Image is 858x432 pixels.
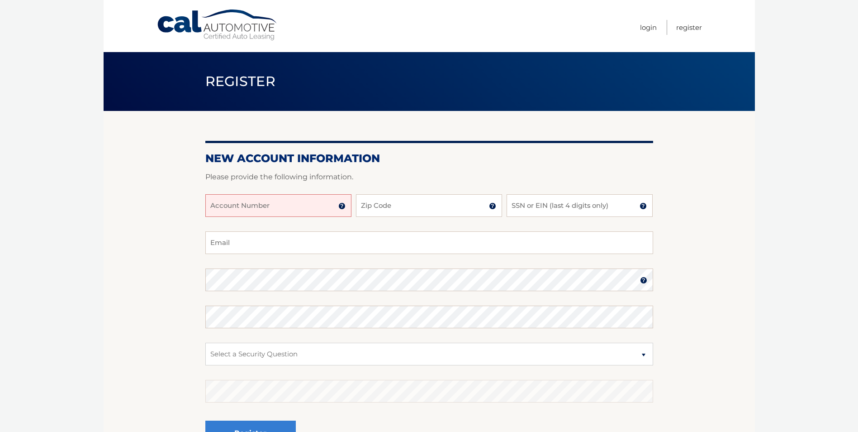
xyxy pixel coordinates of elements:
[356,194,502,217] input: Zip Code
[205,194,351,217] input: Account Number
[489,202,496,210] img: tooltip.svg
[640,20,657,35] a: Login
[640,277,647,284] img: tooltip.svg
[205,231,653,254] input: Email
[338,202,346,210] img: tooltip.svg
[205,73,276,90] span: Register
[205,171,653,183] p: Please provide the following information.
[640,202,647,210] img: tooltip.svg
[156,9,279,41] a: Cal Automotive
[676,20,702,35] a: Register
[507,194,653,217] input: SSN or EIN (last 4 digits only)
[205,152,653,165] h2: New Account Information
